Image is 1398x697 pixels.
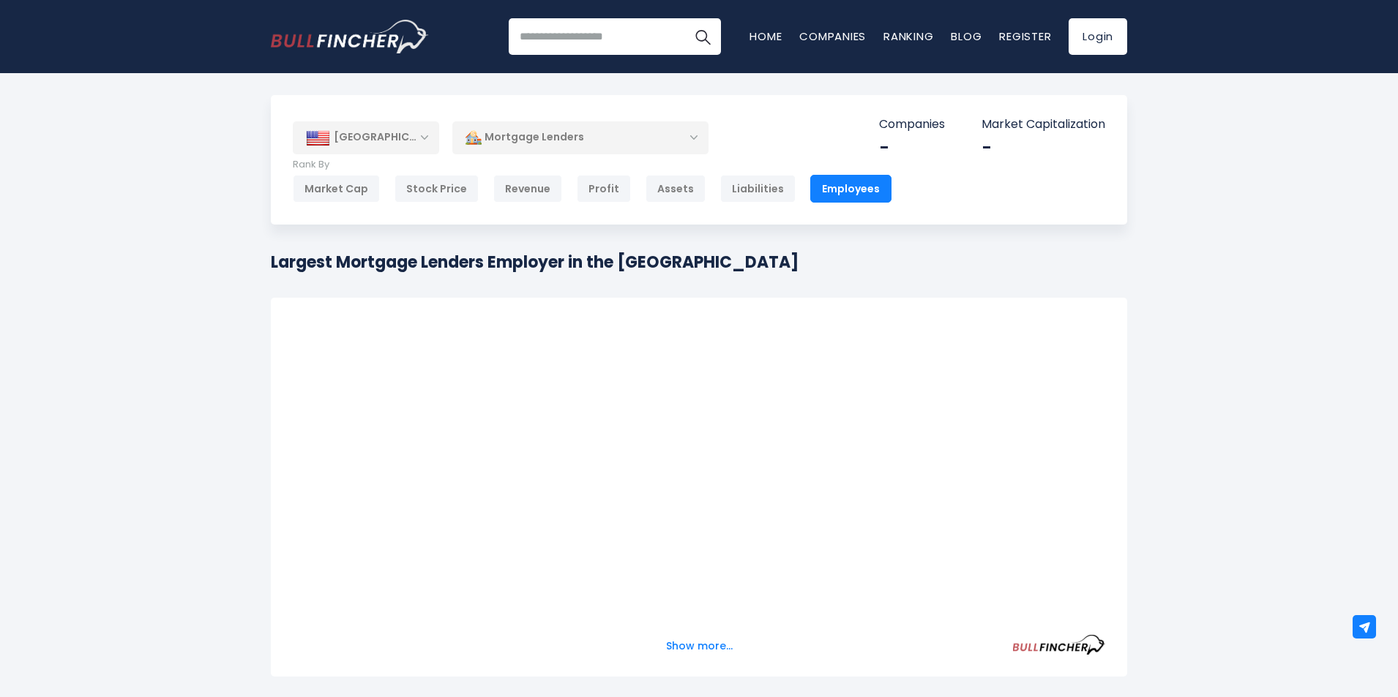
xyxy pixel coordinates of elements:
div: Stock Price [395,175,479,203]
div: Revenue [493,175,562,203]
a: Companies [799,29,866,44]
button: Search [684,18,721,55]
div: Liabilities [720,175,796,203]
div: Profit [577,175,631,203]
a: Go to homepage [271,20,428,53]
p: Market Capitalization [982,117,1105,132]
div: - [982,136,1105,159]
p: Rank By [293,159,891,171]
a: Register [999,29,1051,44]
p: Companies [879,117,945,132]
div: [GEOGRAPHIC_DATA] [293,121,439,154]
div: Assets [646,175,706,203]
a: Home [750,29,782,44]
a: Ranking [883,29,933,44]
div: - [879,136,945,159]
a: Login [1069,18,1127,55]
div: Market Cap [293,175,380,203]
div: Mortgage Lenders [452,121,709,154]
button: Show more... [657,634,741,658]
div: Employees [810,175,891,203]
a: Blog [951,29,982,44]
img: Bullfincher logo [271,20,429,53]
h1: Largest Mortgage Lenders Employer in the [GEOGRAPHIC_DATA] [271,250,799,274]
